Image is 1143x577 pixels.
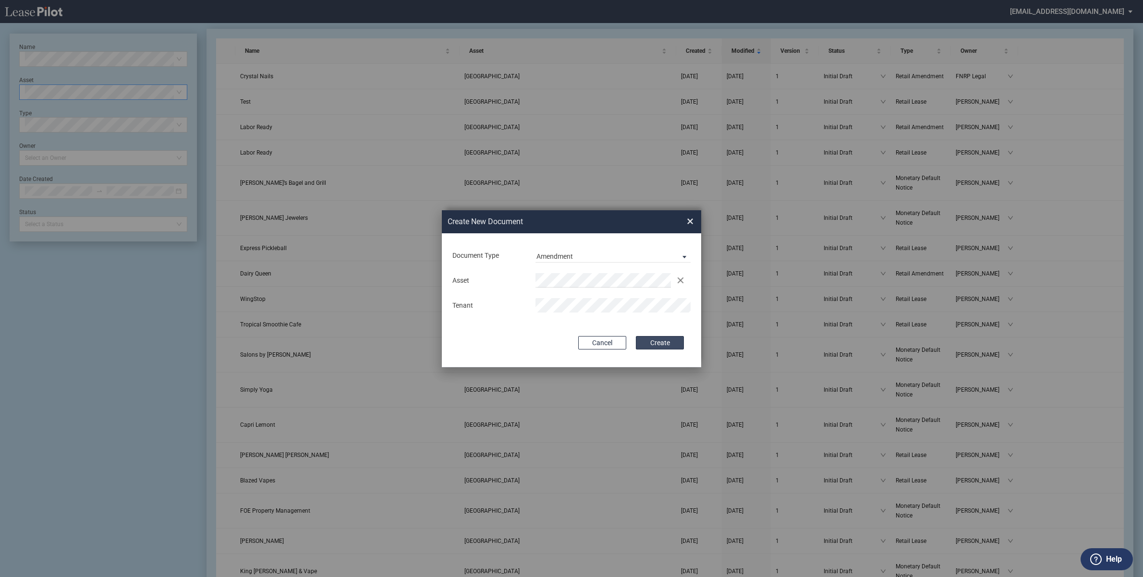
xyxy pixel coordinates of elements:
span: × [687,214,693,229]
button: Cancel [578,336,626,349]
button: Create [636,336,684,349]
div: Document Type [447,251,530,261]
md-dialog: Create New ... [442,210,701,368]
md-select: Document Type: Amendment [535,248,691,263]
div: Amendment [536,252,573,260]
h2: Create New Document [448,216,652,227]
div: Asset [447,276,530,286]
div: Tenant [447,301,530,311]
label: Help [1106,553,1122,565]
